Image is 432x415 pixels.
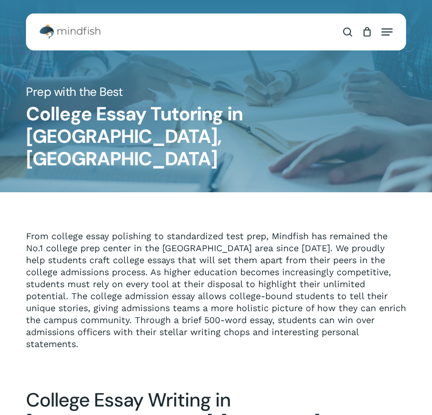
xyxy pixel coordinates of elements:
[26,230,406,350] p: From college essay polishing to standardized test prep, Mindfish has remained the No.1 college pr...
[39,24,100,39] img: Mindfish Test Prep & Academics
[26,103,406,170] h1: College Essay Tutoring in [GEOGRAPHIC_DATA], [GEOGRAPHIC_DATA]
[382,27,393,37] a: Navigation Menu
[26,19,406,44] header: Main Menu
[357,19,377,44] a: Cart
[26,84,406,100] h5: Prep with the Best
